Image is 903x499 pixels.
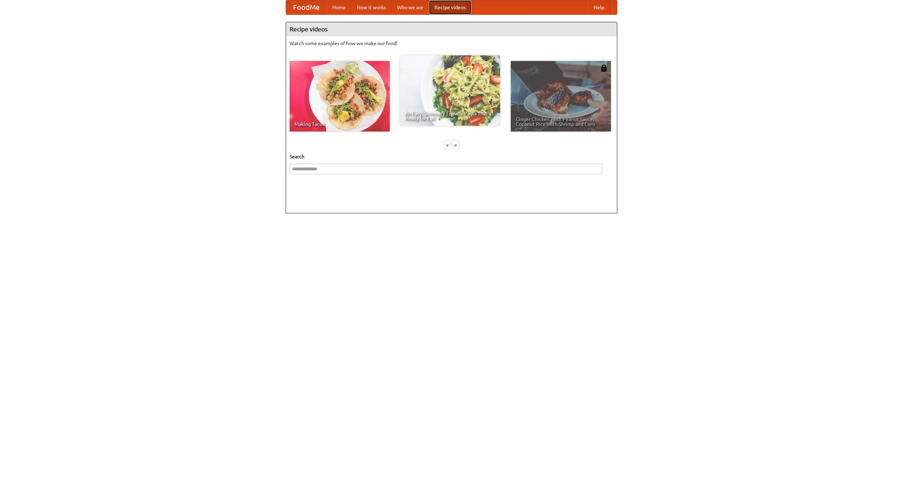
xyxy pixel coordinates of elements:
div: » [453,141,459,150]
a: Home [327,0,351,14]
h4: Recipe videos [286,22,617,36]
a: Making Tacos [290,61,390,132]
span: An Easy, Summery Tomato Pasta That's Ready for Fall [405,111,495,121]
a: Help [588,0,610,14]
img: 483408.png [600,65,607,72]
span: Making Tacos [295,122,385,127]
h5: Search [290,153,613,160]
a: Recipe videos [429,0,471,14]
a: An Easy, Summery Tomato Pasta That's Ready for Fall [400,55,500,126]
a: Who we are [392,0,429,14]
p: Watch some examples of how we make our food! [290,40,613,47]
a: FoodMe [286,0,327,14]
div: « [444,141,450,150]
a: How it works [351,0,392,14]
